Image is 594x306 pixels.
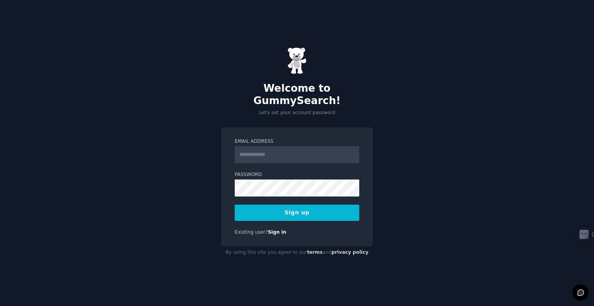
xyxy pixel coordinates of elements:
[221,109,373,116] p: Let's set your account password
[287,47,307,74] img: Gummy Bear
[235,171,359,178] label: Password
[221,82,373,107] h2: Welcome to GummySearch!
[221,246,373,259] div: By using this site you agree to our and
[268,229,287,235] a: Sign in
[307,250,323,255] a: terms
[235,229,268,235] span: Existing user?
[235,138,359,145] label: Email Address
[235,205,359,221] button: Sign up
[331,250,369,255] a: privacy policy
